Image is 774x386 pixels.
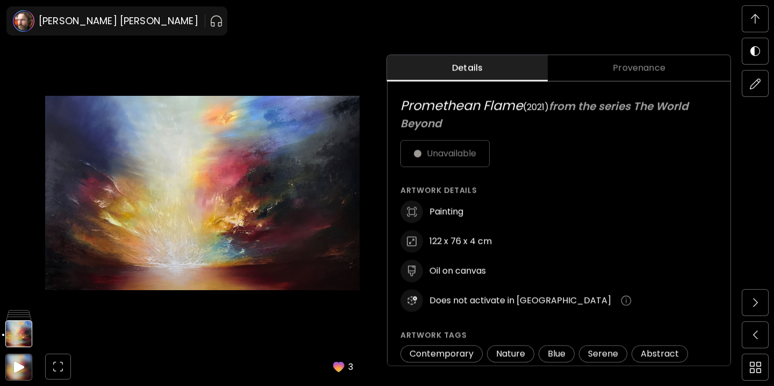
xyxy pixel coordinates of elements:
img: icon [400,289,423,312]
img: medium [400,259,423,282]
span: Serene [582,348,625,360]
h6: [PERSON_NAME] [PERSON_NAME] [39,15,198,27]
h6: Artwork Details [400,184,718,196]
span: Blue [541,348,572,360]
span: Details [393,61,541,74]
img: favorites [331,359,346,374]
h6: 122 x 76 x 4 cm [429,235,492,247]
span: Promethean Flame [400,96,523,114]
button: favorites3 [322,353,360,381]
span: Does not activate in [GEOGRAPHIC_DATA] [429,294,611,306]
span: Abstract [634,348,685,360]
span: ( 2021 ) [523,101,549,113]
span: from the series The World Beyond [400,99,691,131]
img: info-icon [621,295,632,306]
p: 3 [348,360,353,374]
img: dimensions [400,230,423,252]
h6: Painting [429,206,463,217]
span: Provenance [554,61,724,74]
h6: Artwork tags [400,329,718,341]
span: Contemporary [403,348,480,360]
span: Nature [490,348,532,360]
img: discipline [400,200,423,223]
h6: Oil on canvas [429,265,486,277]
button: pauseOutline IconGradient Icon [210,12,223,30]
